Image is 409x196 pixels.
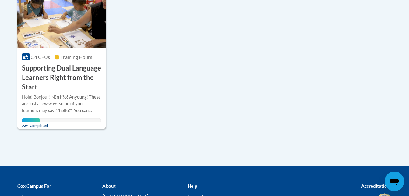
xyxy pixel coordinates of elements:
b: Cox Campus For [17,183,51,189]
div: Your progress [22,118,40,122]
b: Help [188,183,197,189]
span: 23% Completed [22,118,40,128]
b: Accreditations [361,183,392,189]
span: 0.4 CEUs [31,54,50,60]
b: About [102,183,116,189]
span: Training Hours [60,54,92,60]
iframe: Button to launch messaging window [385,172,404,191]
h3: Supporting Dual Language Learners Right from the Start [22,64,101,92]
div: Hola! Bonjour! N?n h?o! Anyoung! These are just a few ways some of your learners may say ""hello.... [22,94,101,114]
